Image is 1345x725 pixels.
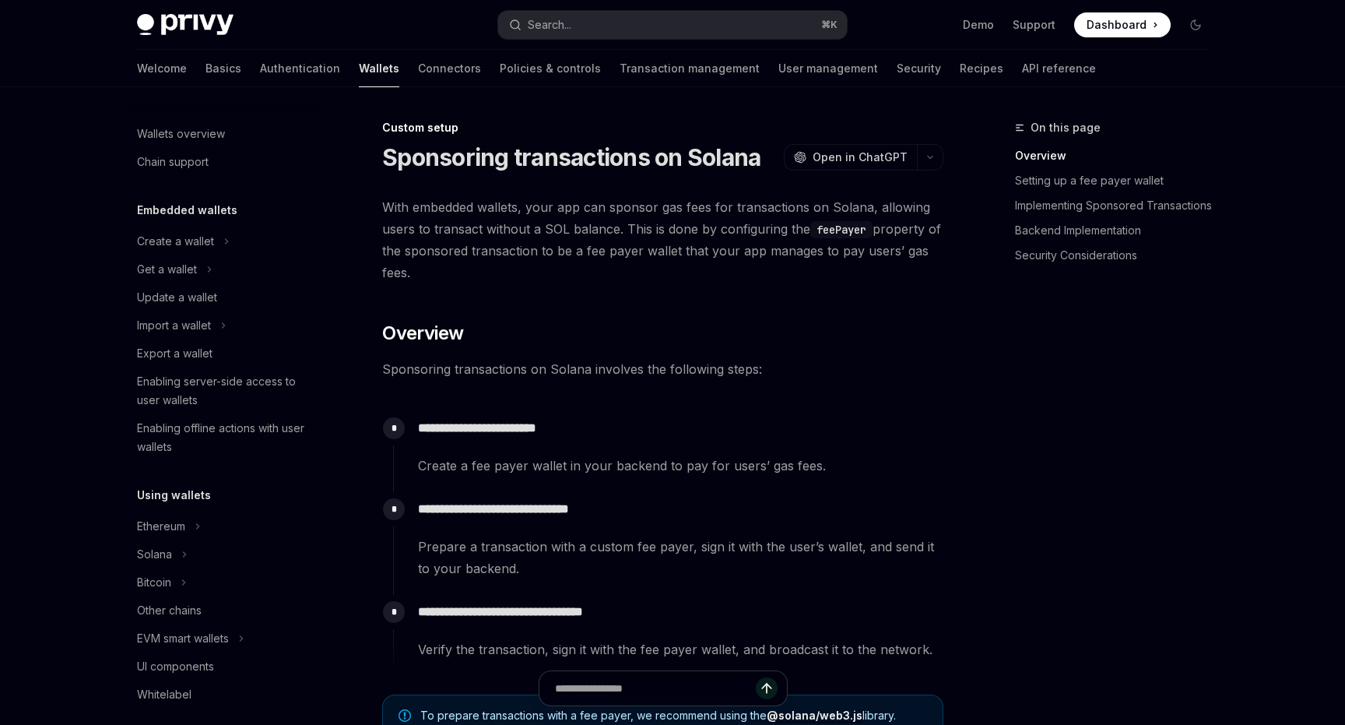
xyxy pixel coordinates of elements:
[528,16,571,34] div: Search...
[137,573,171,592] div: Bitcoin
[125,368,324,414] a: Enabling server-side access to user wallets
[500,50,601,87] a: Policies & controls
[125,340,324,368] a: Export a wallet
[382,143,760,171] h1: Sponsoring transactions on Solana
[1031,118,1101,137] span: On this page
[620,50,760,87] a: Transaction management
[382,120,943,135] div: Custom setup
[1015,243,1220,268] a: Security Considerations
[137,601,202,620] div: Other chains
[359,50,399,87] a: Wallets
[137,260,197,279] div: Get a wallet
[137,419,314,456] div: Enabling offline actions with user wallets
[137,372,314,410] div: Enabling server-side access to user wallets
[137,344,212,363] div: Export a wallet
[125,227,324,255] button: Toggle Create a wallet section
[137,153,209,171] div: Chain support
[1015,193,1220,218] a: Implementing Sponsored Transactions
[137,517,185,536] div: Ethereum
[260,50,340,87] a: Authentication
[498,11,847,39] button: Open search
[137,545,172,564] div: Solana
[125,311,324,340] button: Toggle Import a wallet section
[1022,50,1096,87] a: API reference
[125,653,324,681] a: UI components
[125,512,324,540] button: Toggle Ethereum section
[784,144,917,171] button: Open in ChatGPT
[125,283,324,311] a: Update a wallet
[137,125,225,143] div: Wallets overview
[125,625,324,653] button: Toggle EVM smart wallets section
[205,50,241,87] a: Basics
[1013,17,1055,33] a: Support
[137,685,191,704] div: Whitelabel
[137,288,217,307] div: Update a wallet
[960,50,1003,87] a: Recipes
[137,316,211,335] div: Import a wallet
[125,681,324,709] a: Whitelabel
[418,50,481,87] a: Connectors
[1074,12,1171,37] a: Dashboard
[821,19,838,31] span: ⌘ K
[1183,12,1208,37] button: Toggle dark mode
[418,536,943,579] span: Prepare a transaction with a custom fee payer, sign it with the user’s wallet, and send it to you...
[1015,218,1220,243] a: Backend Implementation
[810,221,873,238] code: feePayer
[137,486,211,505] h5: Using wallets
[125,540,324,568] button: Toggle Solana section
[418,639,943,660] span: Verify the transaction, sign it with the fee payer wallet, and broadcast it to the network.
[125,148,324,176] a: Chain support
[125,255,324,283] button: Toggle Get a wallet section
[137,629,229,648] div: EVM smart wallets
[125,568,324,597] button: Toggle Bitcoin section
[555,671,756,706] input: Ask a question...
[137,201,237,220] h5: Embedded wallets
[137,657,214,676] div: UI components
[382,196,943,283] span: With embedded wallets, your app can sponsor gas fees for transactions on Solana, allowing users t...
[897,50,941,87] a: Security
[418,455,943,477] span: Create a fee payer wallet in your backend to pay for users’ gas fees.
[137,50,187,87] a: Welcome
[1015,168,1220,193] a: Setting up a fee payer wallet
[963,17,994,33] a: Demo
[813,150,908,165] span: Open in ChatGPT
[756,677,778,699] button: Send message
[1015,143,1220,168] a: Overview
[778,50,878,87] a: User management
[125,120,324,148] a: Wallets overview
[382,358,943,380] span: Sponsoring transactions on Solana involves the following steps:
[382,321,463,346] span: Overview
[137,14,234,36] img: dark logo
[1087,17,1147,33] span: Dashboard
[125,414,324,461] a: Enabling offline actions with user wallets
[137,232,214,251] div: Create a wallet
[125,597,324,625] a: Other chains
